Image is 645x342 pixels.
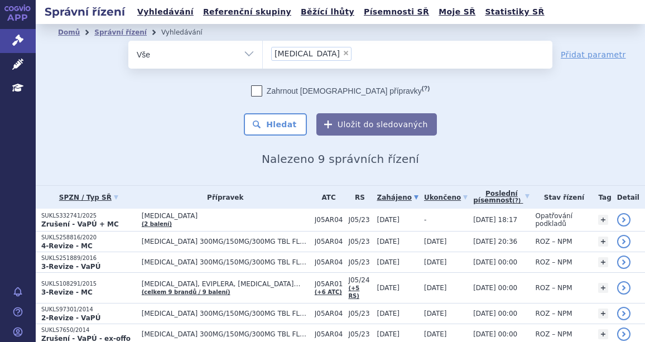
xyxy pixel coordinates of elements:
[41,280,136,288] p: SUKLS108291/2015
[435,4,479,20] a: Moje SŘ
[348,285,359,299] a: (+5 RS)
[309,186,343,209] th: ATC
[360,4,432,20] a: Písemnosti SŘ
[343,50,349,56] span: ×
[315,330,343,338] span: J05AR04
[161,24,217,41] li: Vyhledávání
[598,237,608,247] a: +
[348,238,371,245] span: J05/23
[142,221,172,227] a: (2 balení)
[41,314,100,322] strong: 2-Revize - VaPÚ
[617,235,630,248] a: detail
[41,242,93,250] strong: 4-Revize - MC
[200,4,295,20] a: Referenční skupiny
[535,310,572,317] span: ROZ – NPM
[473,330,517,338] span: [DATE] 00:00
[422,85,430,92] abbr: (?)
[136,186,309,209] th: Přípravek
[316,113,437,136] button: Uložit do sledovaných
[473,238,517,245] span: [DATE] 20:36
[244,113,307,136] button: Hledat
[424,238,447,245] span: [DATE]
[377,190,418,205] a: Zahájeno
[41,254,136,262] p: SUKLS251889/2016
[275,50,340,57] span: [MEDICAL_DATA]
[424,190,468,205] a: Ukončeno
[348,276,371,284] span: J05/24
[598,257,608,267] a: +
[297,4,358,20] a: Běžící lhůty
[41,190,136,205] a: SPZN / Typ SŘ
[94,28,147,36] a: Správní řízení
[473,216,517,224] span: [DATE] 18:17
[377,330,399,338] span: [DATE]
[41,234,136,242] p: SUKLS258816/2020
[41,220,119,228] strong: Zrušení - VaPÚ + MC
[142,258,309,266] span: [MEDICAL_DATA] 300MG/150MG/300MG TBL FLM 60 I
[142,330,309,338] span: [MEDICAL_DATA] 300MG/150MG/300MG TBL FLM 60
[424,216,426,224] span: -
[598,329,608,339] a: +
[134,4,197,20] a: Vyhledávání
[315,258,343,266] span: J05AR04
[598,215,608,225] a: +
[41,306,136,314] p: SUKLS97301/2014
[142,289,230,295] a: (celkem 9 brandů / 9 balení)
[142,310,309,317] span: [MEDICAL_DATA] 300MG/150MG/300MG TBL FLM 60 I
[424,330,447,338] span: [DATE]
[142,238,309,245] span: [MEDICAL_DATA] 300MG/150MG/300MG TBL FLM 60 I
[343,186,371,209] th: RS
[251,85,430,97] label: Zahrnout [DEMOGRAPHIC_DATA] přípravky
[424,310,447,317] span: [DATE]
[315,310,343,317] span: J05AR04
[598,283,608,293] a: +
[315,280,343,288] span: J05AR01
[512,198,521,204] abbr: (?)
[348,216,371,224] span: J05/23
[315,216,343,224] span: J05AR04
[561,49,626,60] a: Přidat parametr
[482,4,547,20] a: Statistiky SŘ
[41,212,136,220] p: SUKLS332741/2025
[315,238,343,245] span: J05AR04
[473,310,517,317] span: [DATE] 00:00
[617,327,630,341] a: detail
[377,310,399,317] span: [DATE]
[377,284,399,292] span: [DATE]
[535,284,572,292] span: ROZ – NPM
[41,326,136,334] p: SUKLS7650/2014
[473,284,517,292] span: [DATE] 00:00
[617,281,630,295] a: detail
[598,309,608,319] a: +
[593,186,611,209] th: Tag
[377,216,399,224] span: [DATE]
[142,212,309,220] span: [MEDICAL_DATA]
[377,258,399,266] span: [DATE]
[41,263,100,271] strong: 3-Revize - VaPÚ
[612,186,645,209] th: Detail
[424,258,447,266] span: [DATE]
[530,186,593,209] th: Stav řízení
[58,28,80,36] a: Domů
[535,212,572,228] span: Opatřování podkladů
[348,310,371,317] span: J05/23
[262,152,419,166] span: Nalezeno 9 správních řízení
[617,256,630,269] a: detail
[348,330,371,338] span: J05/23
[473,258,517,266] span: [DATE] 00:00
[535,258,572,266] span: ROZ – NPM
[617,307,630,320] a: detail
[348,258,371,266] span: J05/23
[424,284,447,292] span: [DATE]
[535,330,572,338] span: ROZ – NPM
[535,238,572,245] span: ROZ – NPM
[36,4,134,20] h2: Správní řízení
[355,46,361,60] input: [MEDICAL_DATA]
[473,186,530,209] a: Poslednípísemnost(?)
[41,288,93,296] strong: 3-Revize - MC
[142,280,309,288] span: [MEDICAL_DATA], EVIPLERA, [MEDICAL_DATA]…
[377,238,399,245] span: [DATE]
[315,289,342,295] a: (+6 ATC)
[617,213,630,227] a: detail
